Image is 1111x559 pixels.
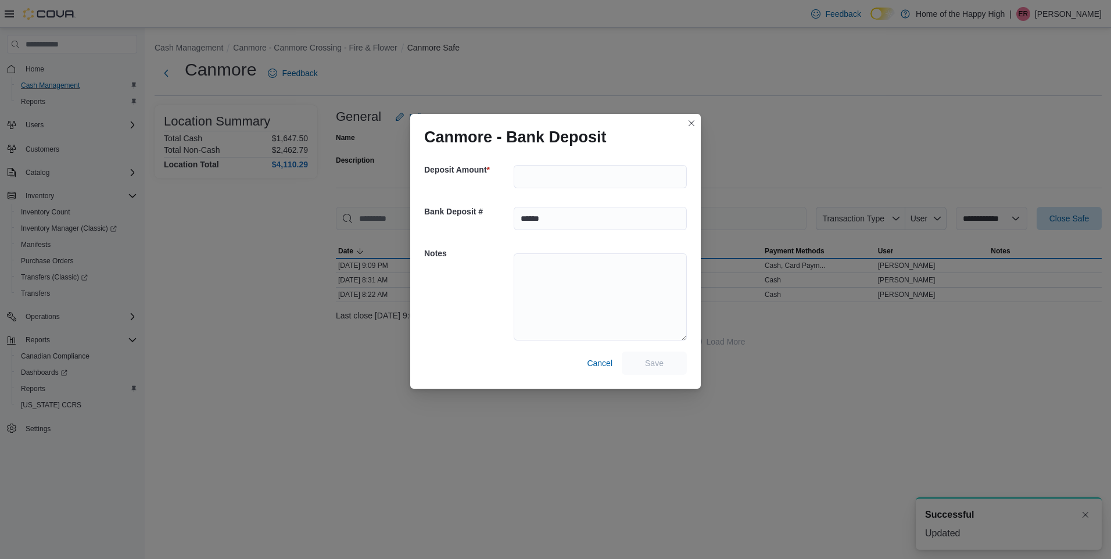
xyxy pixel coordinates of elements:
[424,158,511,181] h5: Deposit Amount
[424,200,511,223] h5: Bank Deposit #
[582,352,617,375] button: Cancel
[684,116,698,130] button: Closes this modal window
[622,352,687,375] button: Save
[424,242,511,265] h5: Notes
[587,357,612,369] span: Cancel
[645,357,664,369] span: Save
[424,128,607,146] h1: Canmore - Bank Deposit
